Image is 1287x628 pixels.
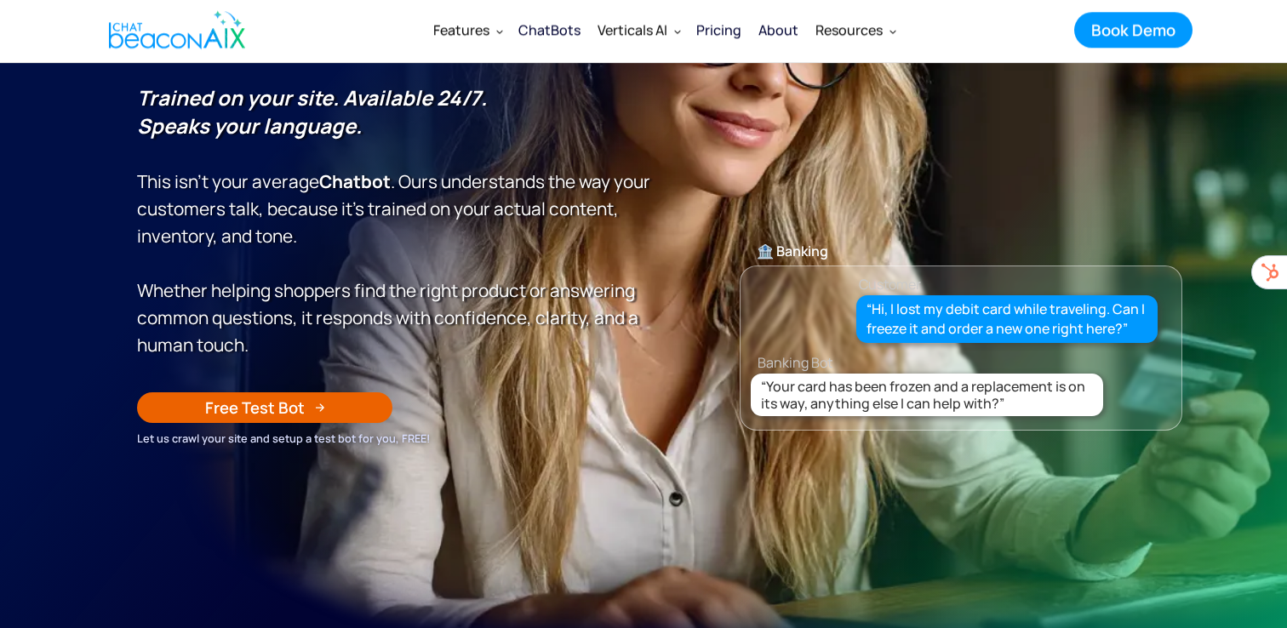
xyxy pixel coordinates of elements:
div: Features [425,9,510,50]
div: Verticals AI [598,18,667,42]
img: Dropdown [674,27,681,34]
p: This isn’t your average . Ours understands the way your customers talk, because it’s trained on y... [137,84,652,358]
div: ChatBots [518,18,581,42]
div: Book Demo [1091,19,1175,41]
div: Resources [815,18,883,42]
div: “Hi, I lost my debit card while traveling. Can I freeze it and order a new one right here?” [867,300,1148,339]
img: Dropdown [496,27,503,34]
a: About [750,8,807,52]
img: Arrow [315,402,325,413]
div: Verticals AI [589,9,688,50]
div: Customer [859,272,921,296]
strong: Chatbot [319,169,391,193]
a: Free Test Bot [137,392,392,423]
div: About [758,18,798,42]
a: ChatBots [510,9,589,50]
div: Free Test Bot [205,397,305,419]
div: Let us crawl your site and setup a test bot for you, FREE! [137,429,652,448]
div: Pricing [696,18,741,42]
strong: Trained on your site. Available 24/7. Speaks your language. [137,83,487,140]
div: Resources [807,9,903,50]
div: Features [433,18,489,42]
a: Pricing [688,8,750,52]
img: Dropdown [889,27,896,34]
a: Book Demo [1074,12,1193,48]
div: 🏦 Banking [741,239,1181,263]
